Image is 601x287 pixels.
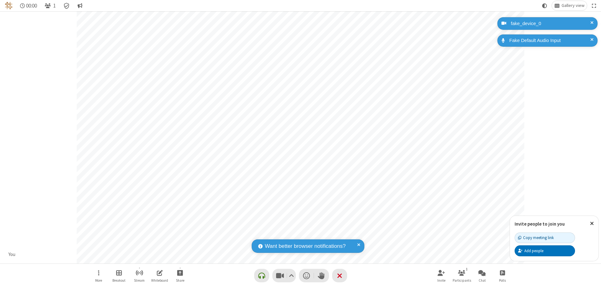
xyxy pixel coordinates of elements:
[509,20,593,27] div: fake_device_0
[499,279,506,282] span: Polls
[287,269,295,282] button: Video setting
[254,269,269,282] button: Connect your audio
[112,279,126,282] span: Breakout
[589,1,599,10] button: Fullscreen
[151,279,168,282] span: Whiteboard
[265,242,346,250] span: Want better browser notifications?
[150,267,169,284] button: Open shared whiteboard
[518,235,554,241] div: Copy meeting link
[552,1,587,10] button: Change layout
[130,267,149,284] button: Start streaming
[75,1,85,10] button: Conversation
[176,279,184,282] span: Share
[110,267,128,284] button: Manage Breakout Rooms
[89,267,108,284] button: Open menu
[540,1,550,10] button: Using system theme
[18,1,40,10] div: Timer
[515,245,575,256] button: Add people
[515,232,575,243] button: Copy meeting link
[272,269,296,282] button: Stop video (⌘+Shift+V)
[562,3,584,8] span: Gallery view
[314,269,329,282] button: Raise hand
[53,3,56,9] span: 1
[507,37,593,44] div: Fake Default Audio Input
[299,269,314,282] button: Send a reaction
[585,216,598,231] button: Close popover
[95,279,102,282] span: More
[61,1,73,10] div: Meeting details Encryption enabled
[464,266,470,272] div: 1
[473,267,491,284] button: Open chat
[493,267,512,284] button: Open poll
[515,221,565,227] label: Invite people to join you
[332,269,347,282] button: End or leave meeting
[5,2,13,9] img: QA Selenium DO NOT DELETE OR CHANGE
[432,267,451,284] button: Invite participants (⌘+Shift+I)
[26,3,37,9] span: 00:00
[134,279,145,282] span: Stream
[452,267,471,284] button: Open participant list
[479,279,486,282] span: Chat
[42,1,58,10] button: Open participant list
[437,279,445,282] span: Invite
[171,267,189,284] button: Start sharing
[6,251,18,258] div: You
[453,279,471,282] span: Participants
